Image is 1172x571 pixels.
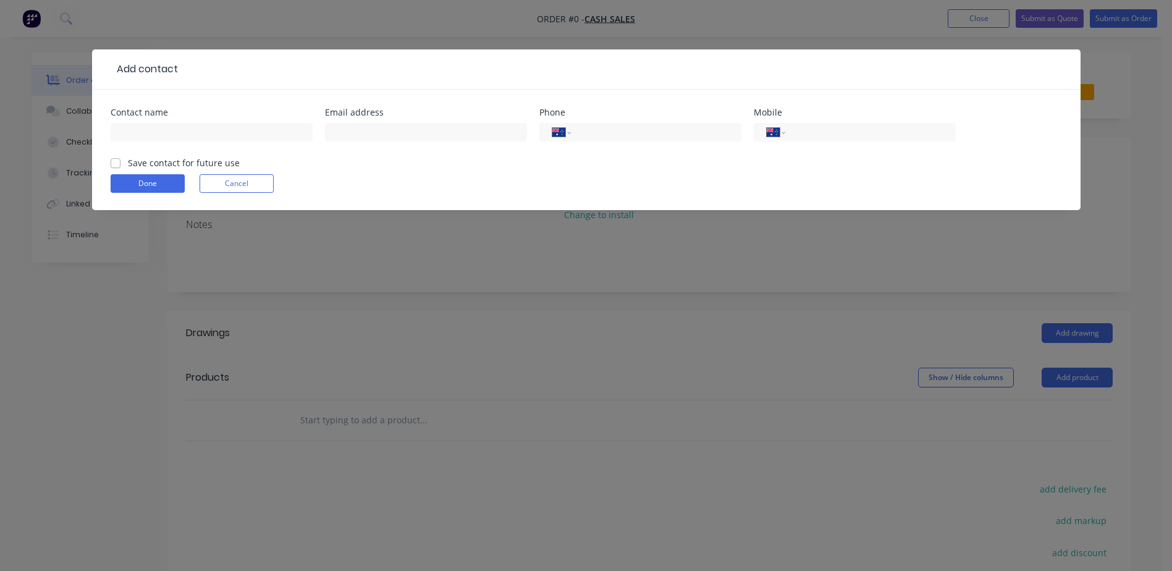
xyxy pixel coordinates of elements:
[539,108,741,117] div: Phone
[325,108,527,117] div: Email address
[754,108,956,117] div: Mobile
[111,108,313,117] div: Contact name
[200,174,274,193] button: Cancel
[111,174,185,193] button: Done
[111,62,178,77] div: Add contact
[128,156,240,169] label: Save contact for future use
